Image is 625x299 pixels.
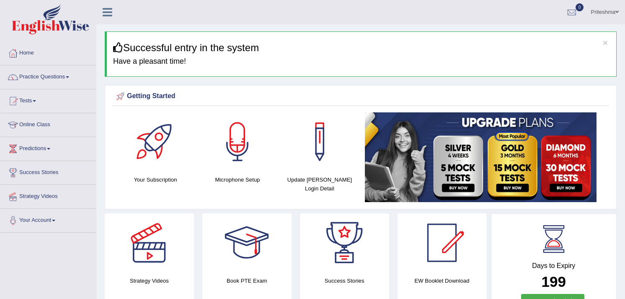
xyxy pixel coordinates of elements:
[300,276,389,285] h4: Success Stories
[201,175,274,184] h4: Microphone Setup
[0,42,96,62] a: Home
[603,38,608,47] button: ×
[113,42,610,53] h3: Successful entry in the system
[0,113,96,134] a: Online Class
[576,3,584,11] span: 0
[398,276,487,285] h4: EW Booklet Download
[365,112,597,202] img: small5.jpg
[113,57,610,66] h4: Have a pleasant time!
[0,161,96,182] a: Success Stories
[202,276,292,285] h4: Book PTE Exam
[542,273,566,290] b: 199
[0,65,96,86] a: Practice Questions
[105,276,194,285] h4: Strategy Videos
[283,175,356,193] h4: Update [PERSON_NAME] Login Detail
[0,89,96,110] a: Tests
[0,185,96,206] a: Strategy Videos
[501,262,607,270] h4: Days to Expiry
[114,90,607,103] div: Getting Started
[0,209,96,230] a: Your Account
[0,137,96,158] a: Predictions
[119,175,192,184] h4: Your Subscription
